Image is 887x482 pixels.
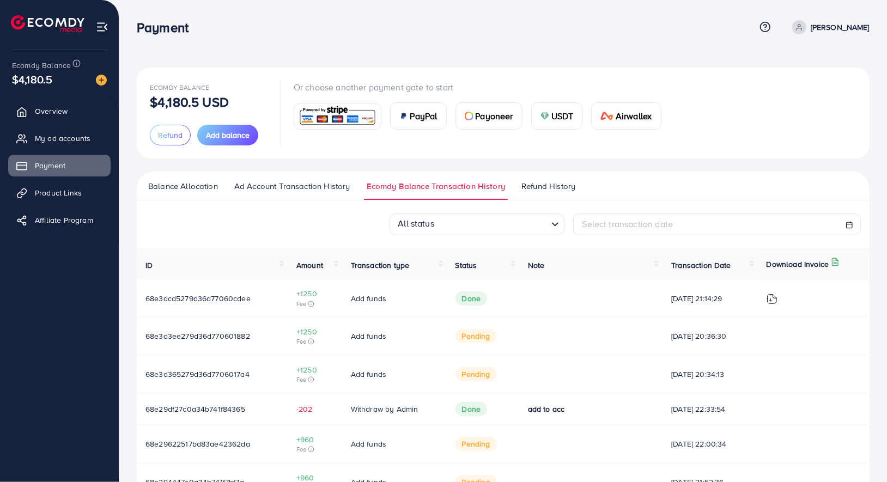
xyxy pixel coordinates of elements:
span: My ad accounts [35,133,90,144]
p: Or choose another payment gate to start [294,81,670,94]
span: Note [528,260,545,271]
a: cardPayPal [390,102,447,130]
a: Affiliate Program [8,209,111,231]
span: Fee [296,300,333,308]
span: Balance Allocation [148,180,218,192]
span: Add funds [351,438,386,449]
span: pending [455,437,497,451]
img: logo [11,15,84,32]
p: [PERSON_NAME] [811,21,870,34]
span: PayPal [410,109,438,123]
a: card [294,103,381,130]
span: All status [396,215,436,233]
img: card [297,105,378,128]
a: Product Links [8,182,111,204]
span: Done [455,402,488,416]
img: card [465,112,473,120]
span: 68e29df27c0a34b741f84365 [145,404,245,414]
span: Product Links [35,187,82,198]
span: Ecomdy Balance [12,60,71,71]
span: 68e3d365279d36d7706017a4 [145,369,250,380]
span: [DATE] 21:14:29 [671,293,749,304]
img: card [540,112,549,120]
span: ID [145,260,153,271]
span: +1250 [296,288,333,299]
a: cardPayoneer [455,102,523,130]
span: -202 [296,404,333,414]
span: Ad Account Transaction History [234,180,350,192]
img: ic-download-invoice.1f3c1b55.svg [767,294,777,304]
iframe: Chat [841,433,879,474]
span: [DATE] 20:34:13 [671,369,749,380]
div: Search for option [390,213,564,235]
span: 68e3d3ee279d36d770601882 [145,331,250,341]
a: cardUSDT [531,102,583,130]
p: Download Invoice [767,258,829,271]
span: +960 [296,434,333,445]
p: $4,180.5 USD [150,95,229,108]
a: Payment [8,155,111,176]
span: [DATE] 22:00:34 [671,438,749,449]
span: add to acc [528,404,565,414]
span: +1250 [296,364,333,375]
span: Affiliate Program [35,215,93,225]
img: card [399,112,408,120]
span: Select transaction date [582,218,673,230]
h3: Payment [137,20,197,35]
span: Payoneer [476,109,513,123]
span: Fee [296,445,333,454]
button: Refund [150,125,191,145]
img: card [600,112,613,120]
span: Fee [296,337,333,346]
img: menu [96,21,108,33]
span: Ecomdy Balance Transaction History [367,180,505,192]
span: +1250 [296,326,333,337]
a: [PERSON_NAME] [788,20,870,34]
a: My ad accounts [8,127,111,149]
span: Overview [35,106,68,117]
span: Refund [158,130,183,141]
span: 68e3dcd5279d36d77060cdee [145,293,251,304]
span: Done [455,291,488,306]
span: Fee [296,375,333,384]
span: Ecomdy Balance [150,83,209,92]
button: Add balance [197,125,258,145]
span: [DATE] 20:36:30 [671,331,749,341]
span: Payment [35,160,65,171]
span: Refund History [521,180,575,192]
span: USDT [551,109,574,123]
a: Overview [8,100,111,122]
span: Add funds [351,293,386,304]
span: Withdraw by Admin [351,404,418,414]
span: Add funds [351,331,386,341]
input: Search for option [438,215,547,233]
span: pending [455,329,497,343]
span: Airwallex [616,109,652,123]
span: Transaction type [351,260,410,271]
span: [DATE] 22:33:54 [671,404,749,414]
span: Status [455,260,477,271]
a: cardAirwallex [591,102,661,130]
span: $4,180.5 [12,71,52,87]
span: Add funds [351,369,386,380]
span: Add balance [206,130,250,141]
span: Amount [296,260,323,271]
img: image [96,75,107,86]
span: Transaction Date [671,260,731,271]
span: 68e29622517bd83ae42362da [145,438,250,449]
span: pending [455,367,497,381]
